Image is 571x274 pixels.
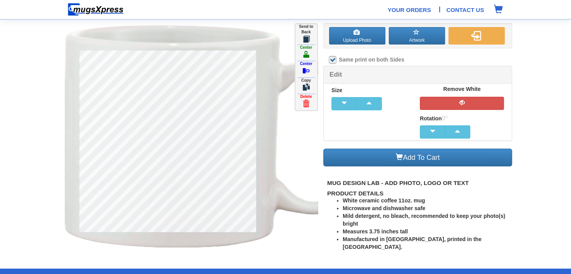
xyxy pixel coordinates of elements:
img: mugsexpress logo [67,3,124,16]
b: Microwave and dishwasher safe [343,205,425,211]
a: Add To Cart [323,149,512,167]
a: Your Orders [388,6,431,14]
a: Contact Us [446,6,484,14]
b: White ceramic coffee 11oz. mug [343,197,425,204]
label: Center Vertically [297,61,316,75]
h2: Product Details [327,190,512,197]
b: Manufactured in [GEOGRAPHIC_DATA], printed in the [GEOGRAPHIC_DATA]. [343,236,481,250]
b: Same print on both Sides [339,57,404,63]
img: flipw.png [471,31,481,41]
label: Upload Photo [329,27,385,45]
button: Artwork [389,27,445,45]
label: Delete [297,94,315,108]
img: Awhite.gif [65,23,381,250]
span: | [439,5,441,14]
b: Edit [329,71,342,78]
label: Size [331,86,416,95]
label: Center Horizontally [297,45,316,59]
label: Remove White [420,86,504,93]
h1: Mug Design Lab - Add photo, logo or Text [327,180,512,187]
span: 0° [442,115,448,122]
label: Copy [298,78,314,92]
label: Send to Back [295,24,317,44]
b: Mild detergent, no bleach, recommended to keep your photo(s) bright [343,213,505,227]
label: Rotation [420,114,504,123]
a: Home [65,6,127,12]
b: Measures 3.75 inches tall [343,228,408,235]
